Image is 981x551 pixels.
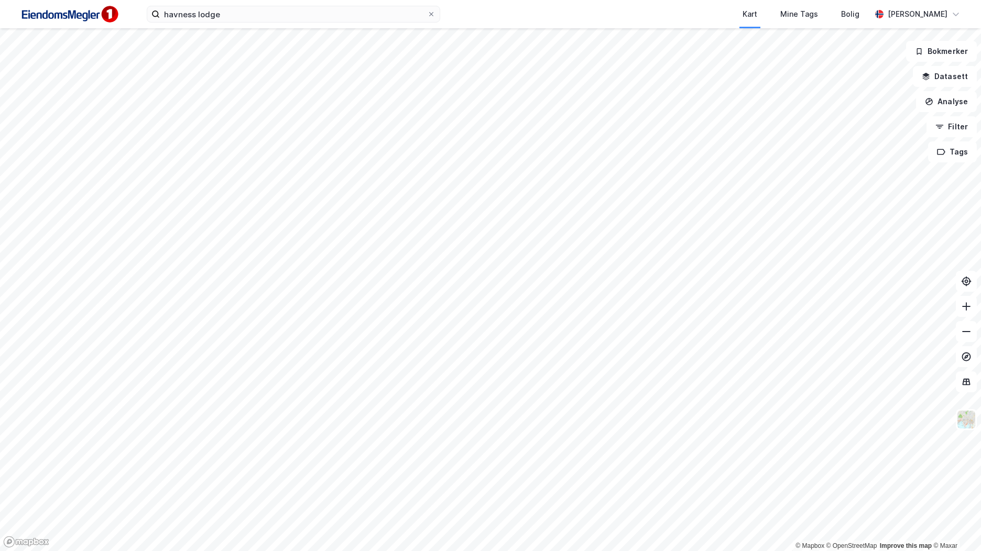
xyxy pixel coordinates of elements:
button: Filter [926,116,977,137]
button: Tags [928,141,977,162]
button: Bokmerker [906,41,977,62]
a: Mapbox homepage [3,536,49,548]
div: Bolig [841,8,859,20]
a: OpenStreetMap [826,542,877,549]
input: Søk på adresse, matrikkel, gårdeiere, leietakere eller personer [160,6,427,22]
a: Improve this map [880,542,932,549]
img: Z [956,410,976,429]
a: Mapbox [795,542,824,549]
iframe: Chat Widget [929,501,981,551]
div: Mine Tags [780,8,818,20]
button: Analyse [916,91,977,112]
button: Datasett [913,66,977,87]
img: F4PB6Px+NJ5v8B7XTbfpPpyloAAAAASUVORK5CYII= [17,3,122,26]
div: Kontrollprogram for chat [929,501,981,551]
div: Kart [743,8,757,20]
div: [PERSON_NAME] [888,8,947,20]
